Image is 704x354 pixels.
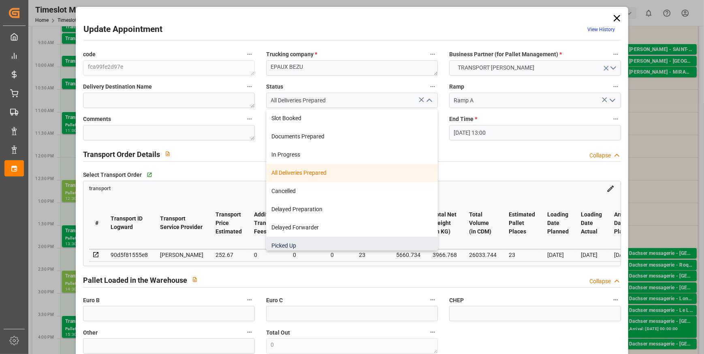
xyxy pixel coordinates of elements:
[187,272,203,287] button: View description
[427,295,438,305] button: Euro C
[267,109,437,127] div: Slot Booked
[83,275,187,286] h2: Pallet Loaded in the Warehouse
[267,237,437,255] div: Picked Up
[449,83,464,91] span: Ramp
[427,327,438,337] button: Total Out
[160,146,175,161] button: View description
[547,250,569,260] div: [DATE]
[111,250,148,260] div: 90d5f81555e8
[454,64,538,72] span: TRANSPORT [PERSON_NAME]
[266,50,317,59] span: Trucking company
[105,197,154,249] th: Transport ID Logward
[83,60,255,76] textarea: fca99fe2d97e
[244,114,255,124] button: Comments
[449,93,621,108] input: Type to search/select
[293,250,318,260] div: 0
[244,295,255,305] button: Euro B
[575,197,608,249] th: Loading Date Actual
[509,250,535,260] div: 23
[427,49,438,59] button: Trucking company *
[244,327,255,337] button: Other
[89,186,111,192] span: transport
[331,250,347,260] div: 0
[427,81,438,92] button: Status
[83,115,111,123] span: Comments
[267,218,437,237] div: Delayed Forwarder
[433,250,457,260] div: 3966.768
[589,277,611,286] div: Collapse
[89,185,111,191] a: transport
[215,250,242,260] div: 252.67
[610,114,621,124] button: End Time *
[244,49,255,59] button: code
[266,60,438,76] textarea: EPAUX BEZU
[449,60,621,76] button: open menu
[83,50,96,59] span: code
[267,164,437,182] div: All Deliveries Prepared
[469,250,497,260] div: 26033.744
[359,250,384,260] div: 23
[449,50,562,59] span: Business Partner (for Pallet Management)
[83,23,162,36] h2: Update Appointment
[154,197,209,249] th: Transport Service Provider
[83,329,98,337] span: Other
[266,83,283,91] span: Status
[160,250,203,260] div: [PERSON_NAME]
[267,127,437,146] div: Documents Prepared
[449,125,621,140] input: DD-MM-YYYY HH:MM
[254,250,281,260] div: 0
[422,94,435,107] button: close menu
[427,197,463,249] th: Total Net Weight (in KG)
[83,296,100,305] span: Euro B
[83,83,152,91] span: Delivery Destination Name
[610,49,621,59] button: Business Partner (for Pallet Management) *
[266,338,438,354] textarea: 0
[503,197,541,249] th: Estimated Pallet Places
[83,171,142,179] span: Select Transport Order
[266,329,290,337] span: Total Out
[587,27,615,32] a: View History
[610,81,621,92] button: Ramp
[463,197,503,249] th: Total Volume (in CDM)
[541,197,575,249] th: Loading Date Planned
[244,81,255,92] button: Delivery Destination Name
[267,200,437,218] div: Delayed Preparation
[89,197,105,249] th: #
[396,250,420,260] div: 5660.734
[266,93,438,108] input: Type to search/select
[83,149,160,160] h2: Transport Order Details
[267,182,437,200] div: Cancelled
[267,146,437,164] div: In Progress
[449,296,464,305] span: CHEP
[209,197,248,249] th: Transport Price Estimated
[614,250,636,260] div: [DATE]
[608,197,642,249] th: Arrival Date Planned
[248,197,287,249] th: Additional Transport Fees
[581,250,602,260] div: [DATE]
[606,94,618,107] button: open menu
[266,296,283,305] span: Euro C
[449,115,477,123] span: End Time
[589,151,611,160] div: Collapse
[610,295,621,305] button: CHEP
